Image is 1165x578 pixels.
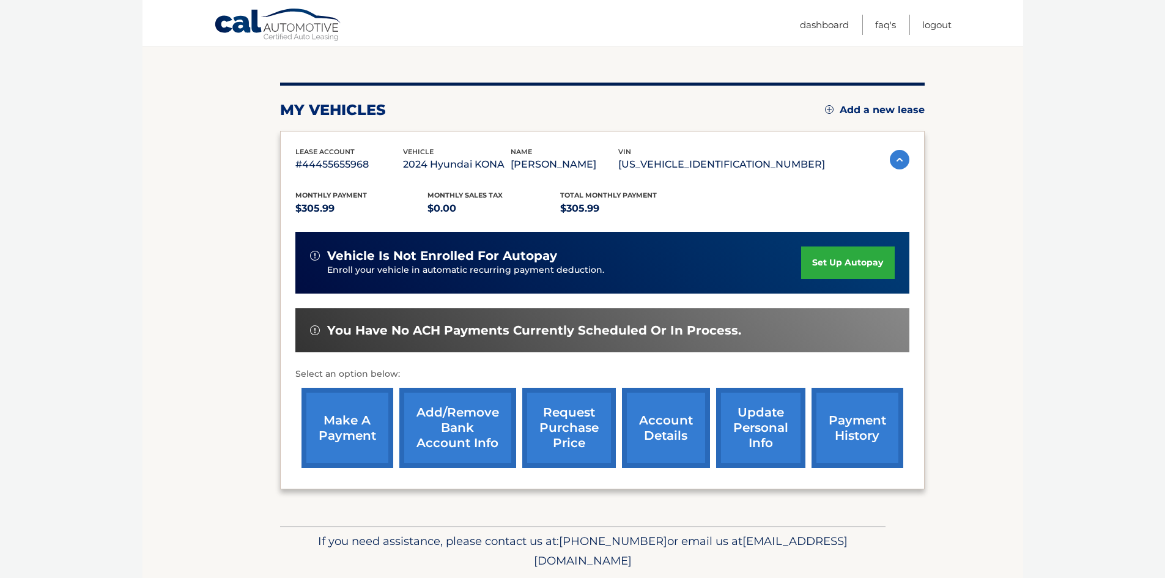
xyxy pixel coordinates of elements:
a: request purchase price [522,388,616,468]
span: lease account [295,147,355,156]
p: #44455655968 [295,156,403,173]
a: Cal Automotive [214,8,342,43]
a: Add a new lease [825,104,925,116]
h2: my vehicles [280,101,386,119]
p: Enroll your vehicle in automatic recurring payment deduction. [327,264,802,277]
a: make a payment [301,388,393,468]
span: vehicle [403,147,434,156]
p: $305.99 [560,200,693,217]
img: alert-white.svg [310,251,320,261]
span: vin [618,147,631,156]
a: account details [622,388,710,468]
a: FAQ's [875,15,896,35]
span: You have no ACH payments currently scheduled or in process. [327,323,741,338]
span: Monthly sales Tax [427,191,503,199]
span: Total Monthly Payment [560,191,657,199]
a: Add/Remove bank account info [399,388,516,468]
a: Dashboard [800,15,849,35]
p: $0.00 [427,200,560,217]
span: [EMAIL_ADDRESS][DOMAIN_NAME] [534,534,848,568]
img: alert-white.svg [310,325,320,335]
p: [US_VEHICLE_IDENTIFICATION_NUMBER] [618,156,825,173]
p: 2024 Hyundai KONA [403,156,511,173]
img: accordion-active.svg [890,150,909,169]
p: Select an option below: [295,367,909,382]
span: Monthly Payment [295,191,367,199]
span: name [511,147,532,156]
a: set up autopay [801,246,894,279]
a: update personal info [716,388,805,468]
span: vehicle is not enrolled for autopay [327,248,557,264]
a: payment history [812,388,903,468]
p: [PERSON_NAME] [511,156,618,173]
p: $305.99 [295,200,428,217]
a: Logout [922,15,952,35]
img: add.svg [825,105,834,114]
p: If you need assistance, please contact us at: or email us at [288,532,878,571]
span: [PHONE_NUMBER] [559,534,667,548]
